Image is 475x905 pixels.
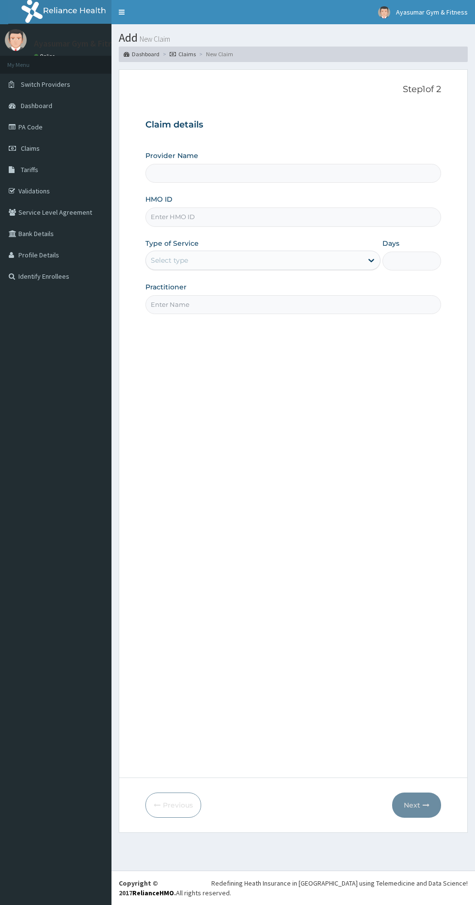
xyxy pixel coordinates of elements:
h3: Claim details [145,120,441,130]
a: Dashboard [124,50,159,58]
div: Select type [151,255,188,265]
label: Days [382,238,399,248]
button: Previous [145,793,201,818]
span: Switch Providers [21,80,70,89]
img: User Image [5,29,27,51]
footer: All rights reserved. [111,871,475,905]
small: New Claim [138,35,170,43]
div: Redefining Heath Insurance in [GEOGRAPHIC_DATA] using Telemedicine and Data Science! [211,878,468,888]
span: Claims [21,144,40,153]
input: Enter HMO ID [145,207,441,226]
label: Type of Service [145,238,199,248]
span: Dashboard [21,101,52,110]
label: HMO ID [145,194,173,204]
span: Ayasumar Gym & Fitness [396,8,468,16]
label: Provider Name [145,151,198,160]
a: Online [34,53,57,60]
img: User Image [378,6,390,18]
label: Practitioner [145,282,187,292]
p: Ayasumar Gym & Fitness [34,39,126,48]
span: Tariffs [21,165,38,174]
strong: Copyright © 2017 . [119,879,176,897]
p: Step 1 of 2 [145,84,441,95]
button: Next [392,793,441,818]
li: New Claim [197,50,233,58]
a: RelianceHMO [132,889,174,897]
h1: Add [119,32,468,44]
input: Enter Name [145,295,441,314]
a: Claims [170,50,196,58]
